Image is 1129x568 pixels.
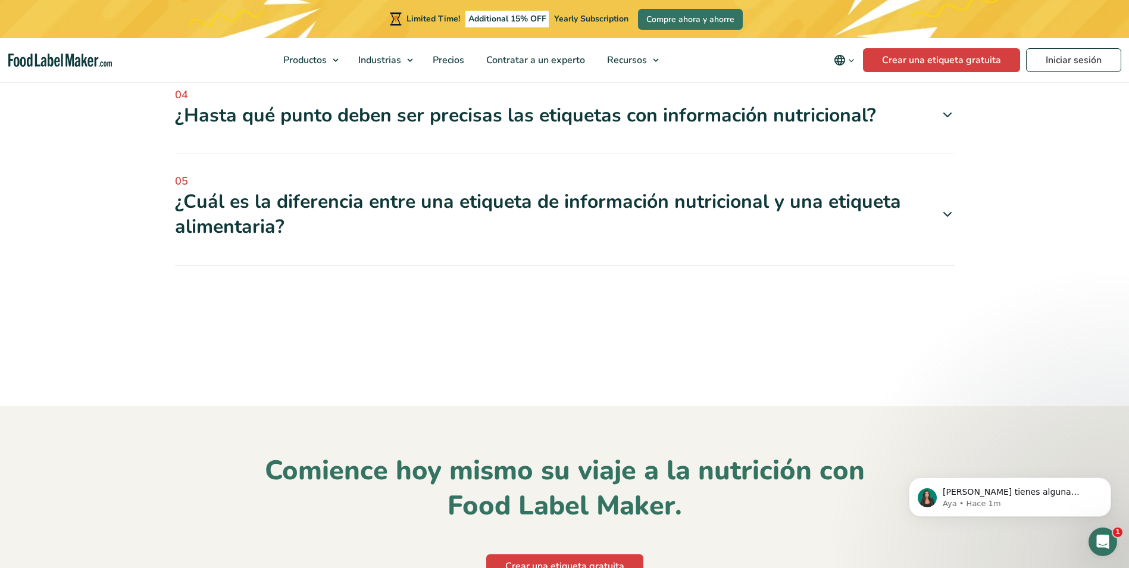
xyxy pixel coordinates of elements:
[603,54,648,67] span: Recursos
[638,9,743,30] a: Compre ahora y ahorre
[825,48,863,72] button: Change language
[429,54,465,67] span: Precios
[554,13,628,24] span: Yearly Subscription
[280,54,328,67] span: Productos
[175,103,955,128] div: ¿Hasta qué punto deben ser precisas las etiquetas con información nutricional?
[596,38,665,82] a: Recursos
[891,452,1129,536] iframe: Intercom notifications mensaje
[465,11,549,27] span: Additional 15% OFF
[406,13,460,24] span: Limited Time!
[175,87,955,103] span: 04
[348,38,419,82] a: Industrias
[422,38,473,82] a: Precios
[273,38,345,82] a: Productos
[483,54,586,67] span: Contratar a un experto
[355,54,402,67] span: Industrias
[175,173,955,239] a: 05 ¿Cuál es la diferencia entre una etiqueta de información nutricional y una etiqueta alimentaria?
[1113,528,1122,537] span: 1
[476,38,593,82] a: Contratar a un experto
[1089,528,1117,556] iframe: Intercom live chat
[194,454,936,523] h3: Comience hoy mismo su viaje a la nutrición con Food Label Maker.
[175,173,955,189] span: 05
[175,189,955,239] div: ¿Cuál es la diferencia entre una etiqueta de información nutricional y una etiqueta alimentaria?
[175,87,955,128] a: 04 ¿Hasta qué punto deben ser precisas las etiquetas con información nutricional?
[8,54,112,67] a: Food Label Maker homepage
[863,48,1020,72] a: Crear una etiqueta gratuita
[1026,48,1121,72] a: Iniciar sesión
